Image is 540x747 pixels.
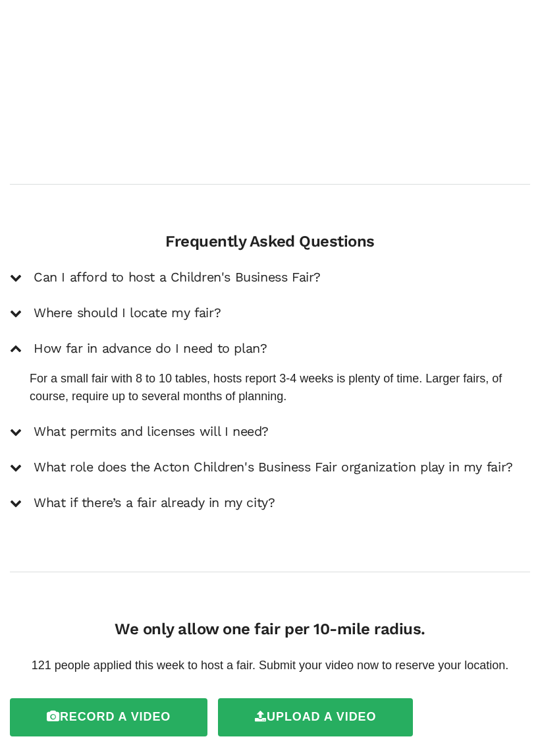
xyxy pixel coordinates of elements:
h5: What if there’s a fair already in my city? [34,495,275,511]
h4: We only allow one fair per 10-mile radius. [10,620,530,639]
h5: Can I afford to host a Children's Business Fair? [34,270,321,285]
h5: Where should I locate my fair? [34,305,221,321]
p: 121 people applied this week to host a fair. Submit your video now to reserve your location. [10,657,530,674]
label: Record a video [10,698,207,736]
h5: What role does the Acton Children's Business Fair organization play in my fair? [34,460,513,475]
h5: What permits and licenses will I need? [34,424,269,440]
p: For a small fair with 8 to 10 tables, hosts report 3-4 weeks is plenty of time. Larger fairs, of ... [30,370,530,405]
h4: Frequently Asked Questions [10,232,530,251]
h5: How far in advance do I need to plan? [34,341,267,357]
label: Upload a video [218,698,413,736]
